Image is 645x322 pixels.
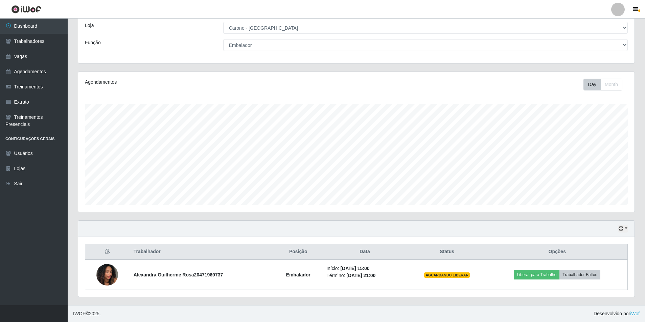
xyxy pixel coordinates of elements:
th: Opções [487,244,627,260]
span: IWOF [73,311,86,316]
th: Status [407,244,487,260]
span: Desenvolvido por [594,310,640,317]
button: Trabalhador Faltou [559,270,600,279]
span: AGUARDANDO LIBERAR [424,272,470,278]
button: Month [600,79,622,90]
img: CoreUI Logo [11,5,41,14]
li: Início: [326,265,403,272]
li: Término: [326,272,403,279]
time: [DATE] 21:00 [346,273,375,278]
strong: Embalador [286,272,310,277]
th: Trabalhador [130,244,274,260]
label: Loja [85,22,94,29]
div: Toolbar with button groups [583,79,628,90]
th: Data [322,244,407,260]
strong: Alexandra Guilherme Rosa20471969737 [134,272,223,277]
time: [DATE] 15:00 [340,266,369,271]
img: 1758209628083.jpeg [96,260,118,289]
a: iWof [630,311,640,316]
button: Liberar para Trabalho [514,270,559,279]
span: © 2025 . [73,310,101,317]
button: Day [583,79,601,90]
th: Posição [274,244,322,260]
div: Agendamentos [85,79,305,86]
label: Função [85,39,101,46]
div: First group [583,79,622,90]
